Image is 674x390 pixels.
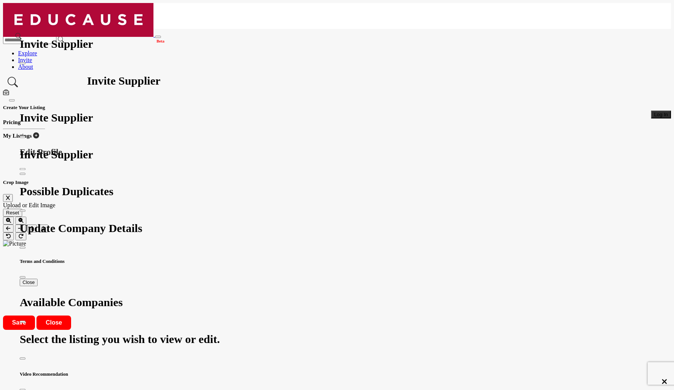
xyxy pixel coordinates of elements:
button: Reset [3,209,22,217]
b: My Listings [3,133,32,139]
div: Create Your Listing [3,90,45,111]
h1: Invite Supplier [20,38,654,51]
h1: Invite Supplier [20,148,654,161]
h1: Available Companies [20,296,654,309]
button: Close [20,173,25,175]
a: Search [3,74,23,90]
a: About [18,64,33,70]
div: Edit Profile Image [3,179,671,329]
button: Close [20,358,25,360]
button: Close [20,321,25,323]
img: Picture [3,240,26,247]
a: Pricing [3,119,21,125]
h5: Create Your Listing [3,105,45,111]
button: Close [20,247,25,249]
img: site Logo [3,3,153,37]
a: Beta [3,32,155,38]
button: Close [20,210,25,212]
a: Explore [18,50,37,56]
span: Reset [6,210,19,215]
div: Create Your Listing [3,119,45,139]
h1: Select the listing you wish to view or edit. [20,333,654,346]
h5: Video Recommendation [20,371,654,377]
h1: Invite Supplier [20,111,654,124]
button: Save [3,316,35,330]
button: Close [20,279,38,287]
input: Search [3,36,56,44]
h1: Possible Duplicates [20,185,654,198]
h5: Terms and Conditions [20,259,654,264]
span: Upload or Edit Image [3,202,55,208]
h5: Crop Image [3,179,671,185]
button: Close [9,99,15,102]
button: Toggle navigation [155,36,161,38]
h1: Update Company Details [20,222,654,235]
button: Close [20,62,25,65]
button: Log In [651,111,671,118]
button: Close [20,276,25,279]
h1: Invite Supplier [87,74,160,88]
button: Close [20,136,25,138]
a: Invite [18,57,32,63]
button: Close Image Upload Modal [3,194,13,202]
h1: Edit Profile [20,147,654,157]
span: Log In [654,112,668,117]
